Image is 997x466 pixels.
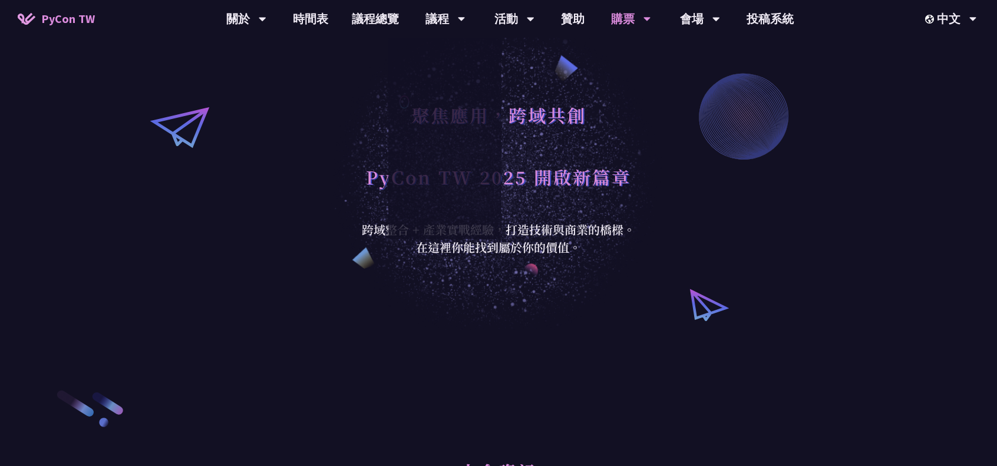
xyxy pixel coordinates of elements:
img: Home icon of PyCon TW 2025 [18,13,35,25]
img: Locale Icon [925,15,937,24]
span: PyCon TW [41,10,95,28]
h1: PyCon TW 2025 開啟新篇章 [366,159,631,194]
a: PyCon TW [6,4,107,34]
div: 跨域整合 + 產業實戰經驗，打造技術與商業的橋樑。 在這裡你能找到屬於你的價值。 [354,221,643,256]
